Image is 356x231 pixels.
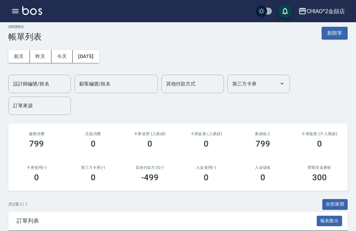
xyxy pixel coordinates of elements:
h2: 其他付款方式(-) [130,165,170,170]
h2: 卡券使用(-) [17,165,57,170]
button: save [278,4,292,18]
h3: 0 [317,139,322,149]
h2: ORDERS [8,25,42,29]
h2: 入金儲值 [243,165,283,170]
button: 報表匯出 [317,216,342,226]
p: 共 2 筆, 1 / 1 [8,201,27,207]
h3: 0 [34,173,39,182]
h3: 0 [204,139,209,149]
h2: 卡券販賣 (不入業績) [299,132,339,136]
h3: 0 [91,139,96,149]
button: 前天 [8,50,30,63]
a: 報表匯出 [317,217,342,224]
span: 訂單列表 [17,217,317,224]
h3: 799 [29,139,44,149]
h2: 第三方卡券(-) [73,165,113,170]
button: 今天 [51,50,73,63]
button: 全部展開 [322,199,348,210]
button: CHIAO^2金囍店 [296,4,348,18]
h3: 799 [256,139,270,149]
h3: -499 [141,173,159,182]
div: CHIAO^2金囍店 [307,7,345,16]
h3: 0 [260,173,265,182]
h3: 0 [147,139,152,149]
h2: 入金使用(-) [186,165,226,170]
h2: 業績收入 [243,132,283,136]
h3: 300 [312,173,327,182]
h2: 卡券使用 (入業績) [130,132,170,136]
button: [DATE] [73,50,99,63]
h3: 服務消費 [17,132,57,136]
button: Open [276,78,288,89]
h3: 帳單列表 [8,32,42,42]
h2: 店販消費 [73,132,113,136]
h3: 0 [204,173,209,182]
h3: 0 [91,173,96,182]
a: 新開單 [322,30,348,36]
button: 昨天 [30,50,51,63]
img: Logo [22,6,42,15]
h2: 營業現金應收 [299,165,339,170]
h2: 卡券販賣 (入業績) [186,132,226,136]
button: 新開單 [322,27,348,40]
